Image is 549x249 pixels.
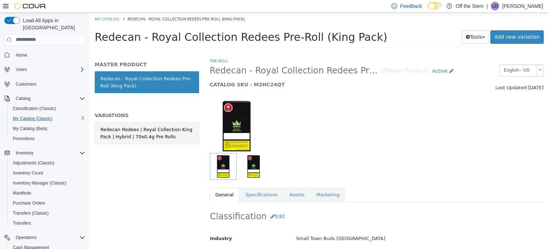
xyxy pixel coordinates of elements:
[10,124,85,133] span: My Catalog (Beta)
[10,179,69,187] a: Inventory Manager (Classic)
[7,168,88,178] button: Inventory Count
[13,136,35,142] span: Promotions
[1,79,88,89] button: Customers
[13,220,31,226] span: Transfers
[120,87,174,140] img: 150
[16,81,36,87] span: Customers
[16,96,30,101] span: Catalog
[10,134,85,143] span: Promotions
[16,150,33,156] span: Inventory
[401,18,454,31] a: Add new variation
[201,220,459,233] div: Small Town Buds [GEOGRAPHIC_DATA]
[120,53,293,64] span: Redecan - Royal Collection Redees Pre-Roll (King Pack)
[120,69,368,75] h5: CATALOG SKU - M2HC24QT
[10,104,59,113] a: Classification (Classic)
[7,178,88,188] button: Inventory Manager (Classic)
[13,94,33,103] button: Catalog
[10,169,85,177] span: Inventory Count
[120,46,139,51] a: Pre-Roll
[13,170,43,176] span: Inventory Count
[7,134,88,144] button: Promotions
[10,199,85,207] span: Purchase Orders
[13,233,40,242] button: Operations
[10,189,85,197] span: Manifests
[1,64,88,75] button: Users
[13,106,56,111] span: Classification (Classic)
[13,65,30,74] button: Users
[121,223,143,229] span: Industry
[121,197,454,211] h2: Classification
[492,2,498,10] span: LD
[5,4,30,9] a: My Catalog
[486,2,488,10] p: |
[13,80,85,88] span: Customers
[5,100,110,106] h5: VARIATIONS
[20,17,85,31] span: Load All Apps in [GEOGRAPHIC_DATA]
[13,233,85,242] span: Operations
[10,189,34,197] a: Manifests
[7,114,88,124] button: My Catalog (Classic)
[1,148,88,158] button: Inventory
[410,52,454,64] a: English - US
[7,198,88,208] button: Purchase Orders
[491,2,499,10] div: Luc Dinnissen
[14,3,46,10] img: Cova
[10,219,34,228] a: Transfers
[10,134,38,143] a: Promotions
[406,72,439,78] span: Last Updated:
[7,188,88,198] button: Manifests
[10,124,50,133] a: My Catalog (Beta)
[13,126,48,131] span: My Catalog (Beta)
[150,175,194,190] a: Specifications
[120,175,150,190] a: General
[13,51,30,59] a: Home
[439,72,454,78] span: [DATE]
[400,3,422,10] span: Feedback
[13,149,85,157] span: Inventory
[221,175,256,190] a: Marketing
[293,56,339,61] small: [Master Product]
[16,67,27,72] span: Users
[13,80,39,88] a: Customers
[10,104,85,113] span: Classification (Classic)
[5,49,110,55] h5: MASTER PRODUCT
[7,218,88,228] button: Transfers
[7,158,88,168] button: Adjustments (Classic)
[10,159,57,167] a: Adjustments (Classic)
[456,2,484,10] p: Off the Stem
[7,208,88,218] button: Transfers (Classic)
[13,210,49,216] span: Transfers (Classic)
[372,18,400,31] button: Tools
[410,52,445,63] span: English - US
[13,190,31,196] span: Manifests
[5,18,298,31] span: Redecan - Royal Collection Redees Pre-Roll (King Pack)
[10,179,85,187] span: Inventory Manager (Classic)
[10,209,85,217] span: Transfers (Classic)
[177,197,199,211] button: Edit
[13,200,45,206] span: Purchase Orders
[38,4,155,9] span: Redecan - Royal Collection Redees Pre-Roll (King Pack)
[13,180,66,186] span: Inventory Manager (Classic)
[13,116,53,121] span: My Catalog (Classic)
[7,104,88,114] button: Classification (Classic)
[1,233,88,243] button: Operations
[428,2,443,10] input: Dark Mode
[343,56,358,61] span: Active
[10,114,55,123] a: My Catalog (Classic)
[10,199,48,207] a: Purchase Orders
[1,94,88,104] button: Catalog
[13,149,36,157] button: Inventory
[13,94,85,103] span: Catalog
[502,2,543,10] p: [PERSON_NAME]
[16,235,37,240] span: Operations
[7,124,88,134] button: My Catalog (Beta)
[10,169,46,177] a: Inventory Count
[5,59,110,81] a: Redecan - Royal Collection Redees Pre-Roll (King Pack)
[13,51,85,59] span: Home
[13,65,85,74] span: Users
[10,159,85,167] span: Adjustments (Classic)
[10,219,85,228] span: Transfers
[10,209,51,217] a: Transfers (Classic)
[11,114,104,128] div: Redecan Redees | Royal Collection King Pack | Hybrid | 70x0.4g Pre Rolls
